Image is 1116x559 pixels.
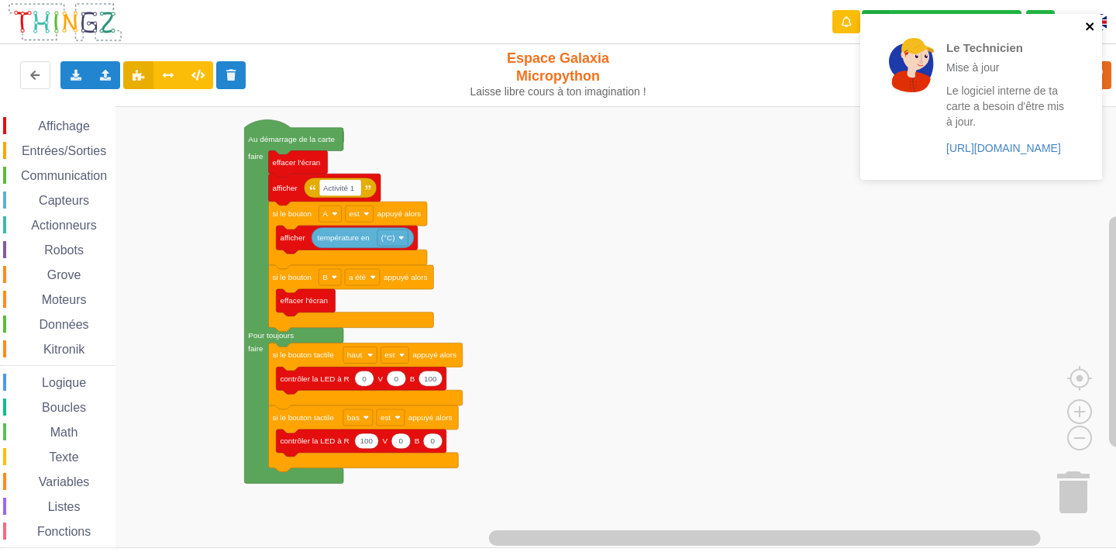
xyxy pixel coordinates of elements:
span: Texte [46,450,81,464]
text: effacer l'écran [272,158,320,167]
span: Grove [45,268,84,281]
span: Boucles [40,401,88,414]
text: bas [347,413,360,422]
text: si le bouton [272,209,312,218]
span: Actionneurs [29,219,99,232]
text: Au démarrage de la carte [248,135,335,143]
text: 0 [394,374,399,383]
text: température en [318,233,370,242]
text: V [382,437,387,445]
text: si le bouton [272,273,312,281]
span: Robots [42,243,86,257]
button: close [1085,20,1096,35]
text: est [350,209,360,218]
text: si le bouton tactile [272,413,334,422]
text: appuyé alors [377,209,421,218]
p: Mise à jour [946,60,1067,75]
span: Entrées/Sorties [19,144,108,157]
text: 100 [424,374,437,383]
span: Affichage [36,119,91,133]
text: contrôler la LED à R [280,374,349,383]
text: afficher [272,184,298,192]
span: Listes [46,500,83,513]
text: 0 [431,437,436,445]
text: B [415,437,420,445]
div: Ta base fonctionne bien ! [862,10,1021,34]
text: V [377,374,383,383]
text: appuyé alors [412,350,456,359]
img: thingz_logo.png [7,2,123,43]
span: Données [37,318,91,331]
span: Fonctions [35,525,93,538]
span: Communication [19,169,109,182]
span: Logique [40,376,88,389]
text: est [384,350,394,359]
text: afficher [280,233,305,242]
text: est [381,413,391,422]
text: A [322,209,328,218]
p: Le Technicien [946,40,1067,56]
span: Capteurs [36,194,91,207]
text: 100 [360,437,374,445]
span: Kitronik [41,343,87,356]
span: Moteurs [40,293,89,306]
text: 0 [399,437,404,445]
text: si le bouton tactile [272,350,334,359]
text: Pour toujours [248,331,294,340]
text: faire [248,344,263,353]
a: [URL][DOMAIN_NAME] [946,142,1061,154]
text: a été [349,273,367,281]
text: effacer l'écran [280,296,328,305]
text: Activité 1 [323,184,355,192]
text: appuyé alors [384,273,428,281]
div: Laisse libre cours à ton imagination ! [463,85,653,98]
text: B [410,374,415,383]
text: contrôler la LED à R [280,437,349,445]
text: appuyé alors [408,413,453,422]
div: Espace Galaxia Micropython [463,50,653,98]
span: Math [48,426,81,439]
text: B [322,273,328,281]
text: 0 [362,374,367,383]
p: Le logiciel interne de ta carte a besoin d'être mis à jour. [946,83,1067,129]
text: (°C) [381,233,395,242]
span: Variables [36,475,92,488]
text: faire [248,152,263,160]
text: haut [347,350,363,359]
